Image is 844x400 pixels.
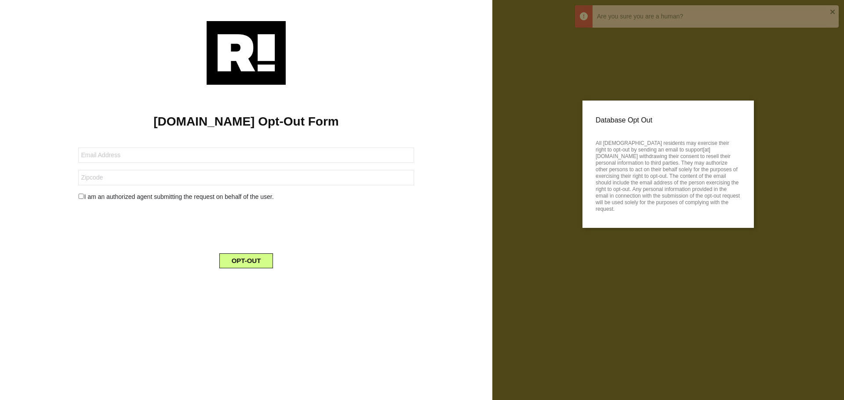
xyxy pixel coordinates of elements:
p: All [DEMOGRAPHIC_DATA] residents may exercise their right to opt-out by sending an email to suppo... [596,137,741,213]
div: Are you sure you are a human? [597,12,830,21]
h1: [DOMAIN_NAME] Opt-Out Form [13,114,479,129]
input: Email Address [78,148,414,163]
button: OPT-OUT [219,253,273,268]
iframe: reCAPTCHA [179,209,313,243]
img: Retention.com [207,21,286,85]
input: Zipcode [78,170,414,185]
div: I am an authorized agent submitting the request on behalf of the user. [72,192,420,202]
p: Database Opt Out [596,114,741,127]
